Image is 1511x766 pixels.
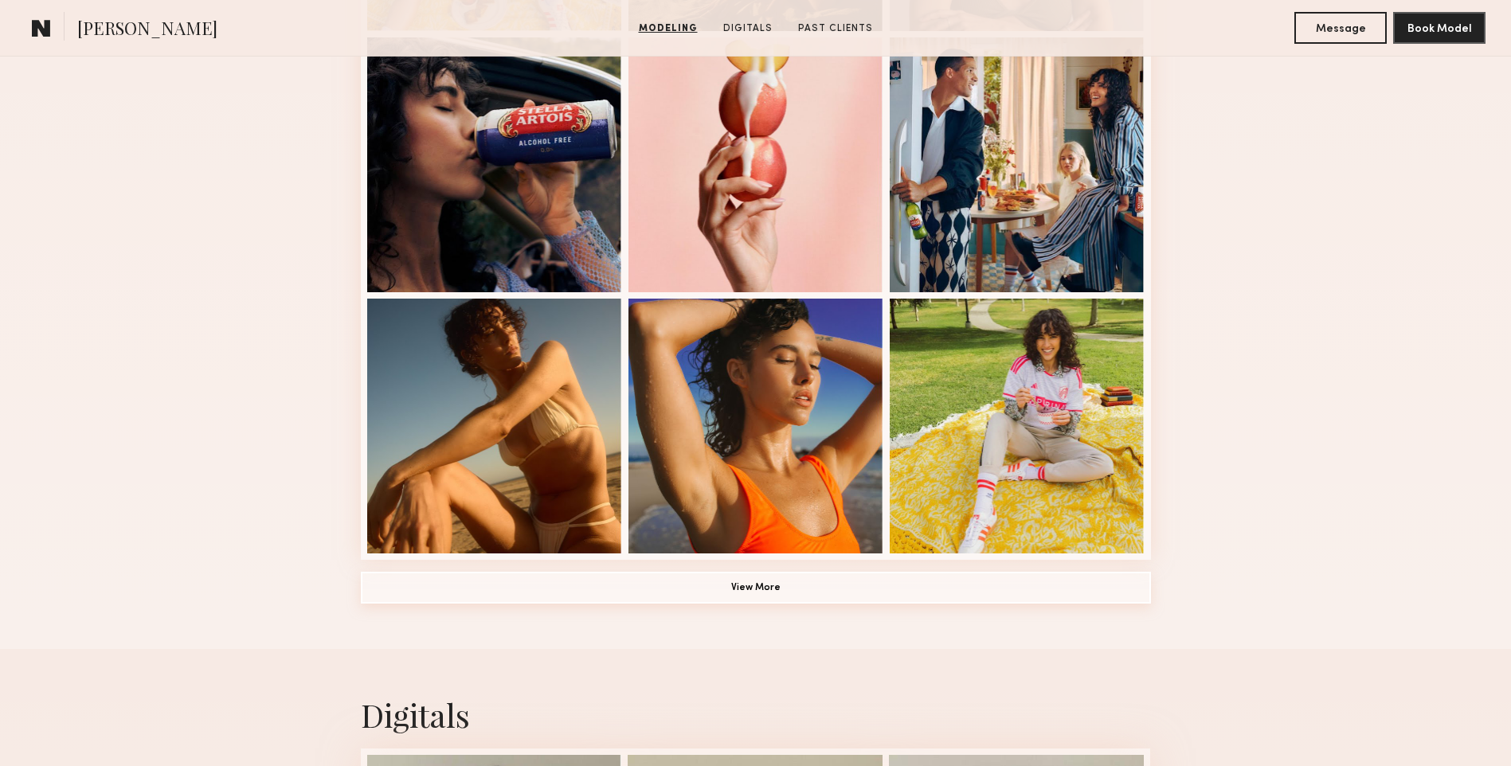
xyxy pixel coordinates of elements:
[717,21,779,36] a: Digitals
[361,694,1151,736] div: Digitals
[361,572,1151,604] button: View More
[1294,12,1387,44] button: Message
[77,16,217,44] span: [PERSON_NAME]
[632,21,704,36] a: Modeling
[1393,12,1486,44] button: Book Model
[1393,21,1486,34] a: Book Model
[792,21,879,36] a: Past Clients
